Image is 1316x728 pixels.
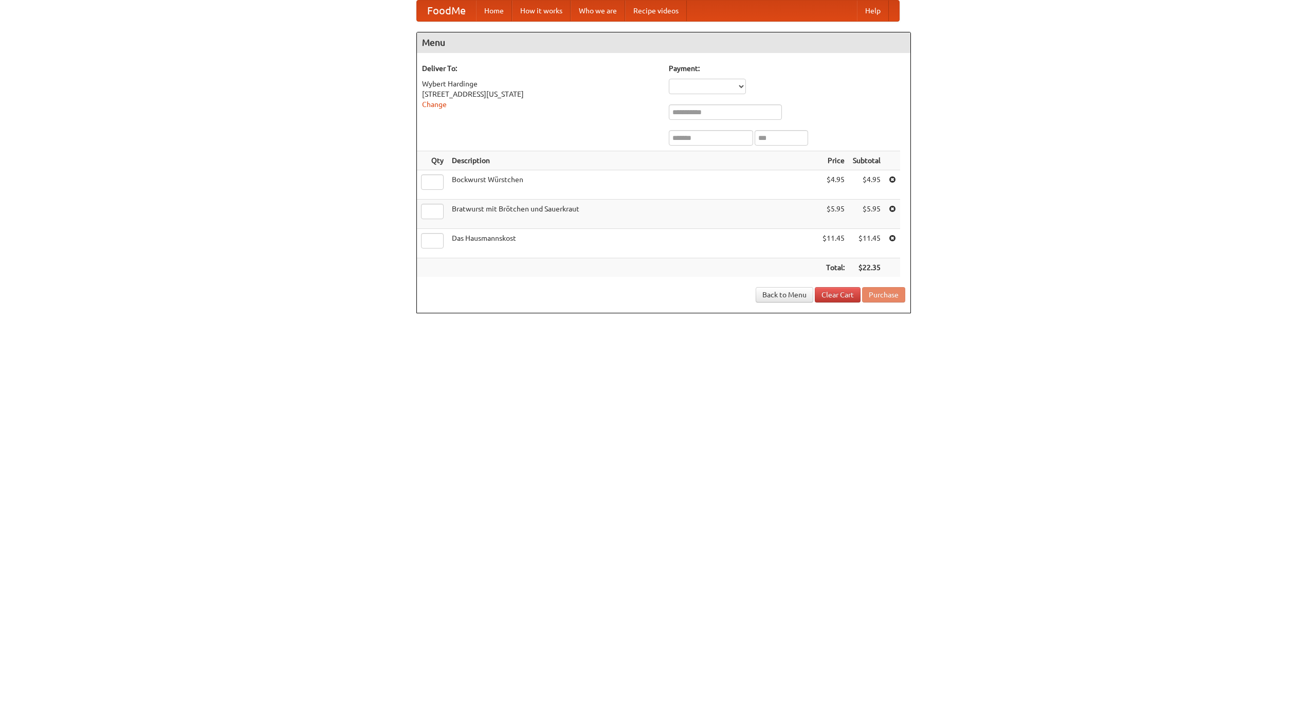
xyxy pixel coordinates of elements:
[448,170,818,200] td: Bockwurst Würstchen
[625,1,687,21] a: Recipe videos
[448,200,818,229] td: Bratwurst mit Brötchen und Sauerkraut
[818,200,849,229] td: $5.95
[422,100,447,109] a: Change
[849,151,885,170] th: Subtotal
[849,229,885,258] td: $11.45
[476,1,512,21] a: Home
[849,200,885,229] td: $5.95
[756,287,813,303] a: Back to Menu
[571,1,625,21] a: Who we are
[849,170,885,200] td: $4.95
[857,1,889,21] a: Help
[417,32,910,53] h4: Menu
[862,287,905,303] button: Purchase
[849,258,885,277] th: $22.35
[818,229,849,258] td: $11.45
[422,89,659,99] div: [STREET_ADDRESS][US_STATE]
[818,258,849,277] th: Total:
[417,151,448,170] th: Qty
[448,151,818,170] th: Description
[818,151,849,170] th: Price
[669,63,905,74] h5: Payment:
[422,79,659,89] div: Wybert Hardinge
[815,287,861,303] a: Clear Cart
[512,1,571,21] a: How it works
[448,229,818,258] td: Das Hausmannskost
[818,170,849,200] td: $4.95
[417,1,476,21] a: FoodMe
[422,63,659,74] h5: Deliver To:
